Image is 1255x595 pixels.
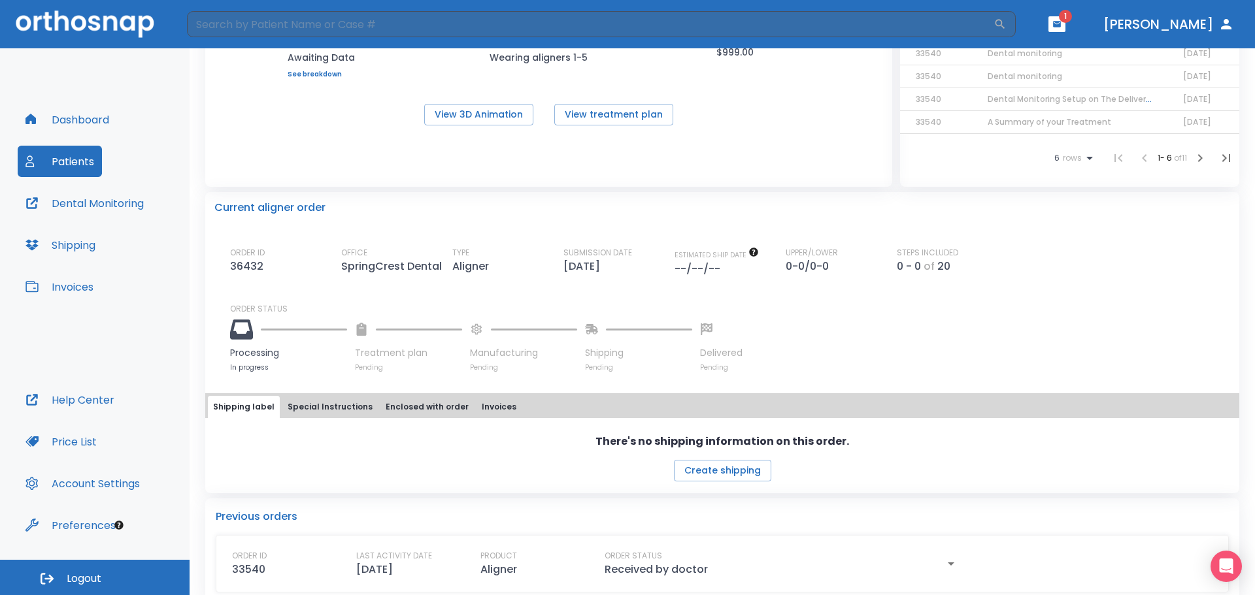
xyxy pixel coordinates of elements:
[477,396,522,418] button: Invoices
[786,247,838,259] p: UPPER/LOWER
[1174,152,1187,163] span: of 11
[230,362,347,372] p: In progress
[554,104,673,125] button: View treatment plan
[1098,12,1239,36] button: [PERSON_NAME]
[208,396,1237,418] div: tabs
[563,259,605,274] p: [DATE]
[1183,116,1211,127] span: [DATE]
[1060,153,1082,163] span: rows
[356,562,393,577] p: [DATE]
[563,247,632,259] p: SUBMISSION DATE
[18,271,101,302] button: Invoices
[232,550,267,562] p: ORDER ID
[18,426,105,457] button: Price List
[988,48,1062,59] span: Dental monitoring
[674,460,771,481] button: Create shipping
[1059,10,1072,23] span: 1
[67,571,101,586] span: Logout
[700,362,743,372] p: Pending
[490,50,607,65] p: Wearing aligners 1-5
[1183,71,1211,82] span: [DATE]
[232,562,265,577] p: 33540
[1158,152,1174,163] span: 1 - 6
[18,104,117,135] button: Dashboard
[18,384,122,415] button: Help Center
[452,247,469,259] p: TYPE
[424,104,533,125] button: View 3D Animation
[341,259,447,274] p: SpringCrest Dental
[230,247,265,259] p: ORDER ID
[916,93,941,105] span: 33540
[937,259,950,274] p: 20
[924,259,935,274] p: of
[675,250,759,260] span: The date will be available after approving treatment plan
[1054,153,1060,163] span: 6
[470,362,577,372] p: Pending
[595,434,849,449] p: There's no shipping information on this order.
[675,261,726,277] p: --/--/--
[470,346,577,360] p: Manufacturing
[605,550,662,562] p: ORDER STATUS
[916,116,941,127] span: 33540
[480,562,517,577] p: Aligner
[716,44,754,60] p: $999.00
[988,71,1062,82] span: Dental monitoring
[187,11,994,37] input: Search by Patient Name or Case #
[1183,48,1211,59] span: [DATE]
[1211,551,1242,582] div: Open Intercom Messenger
[786,259,834,274] p: 0-0/0-0
[341,247,367,259] p: OFFICE
[480,550,517,562] p: PRODUCT
[18,146,102,177] button: Patients
[18,468,148,499] button: Account Settings
[230,259,269,274] p: 36432
[380,396,474,418] button: Enclosed with order
[208,396,280,418] button: Shipping label
[605,562,708,577] p: Received by doctor
[288,50,356,65] p: Awaiting Data
[230,346,347,360] p: Processing
[1183,93,1211,105] span: [DATE]
[355,346,462,360] p: Treatment plan
[216,509,1229,524] p: Previous orders
[282,396,378,418] button: Special Instructions
[18,229,103,261] button: Shipping
[16,10,154,37] img: Orthosnap
[897,259,921,274] p: 0 - 0
[214,200,326,216] p: Current aligner order
[288,71,356,78] a: See breakdown
[18,509,124,541] button: Preferences
[355,362,462,372] p: Pending
[356,550,432,562] p: LAST ACTIVITY DATE
[18,187,152,219] button: Dental Monitoring
[897,247,958,259] p: STEPS INCLUDED
[700,346,743,360] p: Delivered
[113,519,125,531] div: Tooltip anchor
[916,71,941,82] span: 33540
[916,48,941,59] span: 33540
[585,346,692,360] p: Shipping
[230,303,1230,315] p: ORDER STATUS
[585,362,692,372] p: Pending
[988,116,1111,127] span: A Summary of your Treatment
[988,93,1168,105] span: Dental Monitoring Setup on The Delivery Day
[452,259,494,274] p: Aligner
